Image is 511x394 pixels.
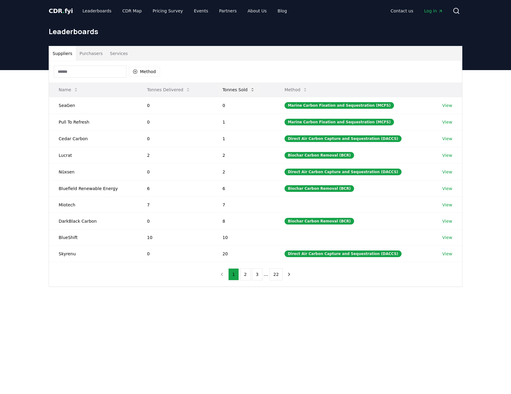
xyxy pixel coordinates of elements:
[137,147,213,163] td: 2
[386,5,418,16] a: Contact us
[137,163,213,180] td: 0
[285,135,402,142] div: Direct Air Carbon Capture and Sequestration (DACCS)
[137,114,213,130] td: 0
[118,5,147,16] a: CDR Map
[252,268,262,280] button: 3
[49,7,73,15] a: CDR.fyi
[213,147,275,163] td: 2
[49,7,73,15] span: CDR fyi
[189,5,213,16] a: Events
[49,147,137,163] td: Lucrat
[78,5,292,16] nav: Main
[442,136,452,142] a: View
[386,5,448,16] nav: Main
[49,27,462,36] h1: Leaderboards
[76,46,106,61] button: Purchasers
[213,114,275,130] td: 1
[49,114,137,130] td: Pull To Refresh
[213,245,275,262] td: 20
[137,180,213,197] td: 6
[78,5,116,16] a: Leaderboards
[137,130,213,147] td: 0
[442,119,452,125] a: View
[142,84,195,96] button: Tonnes Delivered
[218,84,260,96] button: Tonnes Sold
[285,152,354,159] div: Biochar Carbon Removal (BCR)
[213,97,275,114] td: 0
[49,180,137,197] td: Bluefield Renewable Energy
[137,97,213,114] td: 0
[49,213,137,229] td: DarkBlack Carbon
[49,229,137,245] td: BlueShift
[213,229,275,245] td: 10
[424,8,443,14] span: Log in
[49,97,137,114] td: SeaGen
[148,5,188,16] a: Pricing Survey
[269,268,283,280] button: 22
[214,5,242,16] a: Partners
[54,84,83,96] button: Name
[243,5,272,16] a: About Us
[213,130,275,147] td: 1
[442,102,452,108] a: View
[442,152,452,158] a: View
[442,186,452,192] a: View
[63,7,65,15] span: .
[285,169,402,175] div: Direct Air Carbon Capture and Sequestration (DACCS)
[284,268,294,280] button: next page
[419,5,448,16] a: Log in
[285,185,354,192] div: Biochar Carbon Removal (BCR)
[213,163,275,180] td: 2
[442,251,452,257] a: View
[213,180,275,197] td: 6
[264,271,268,278] li: ...
[280,84,313,96] button: Method
[442,218,452,224] a: View
[137,229,213,245] td: 10
[137,197,213,213] td: 7
[49,197,137,213] td: Miotech
[49,245,137,262] td: Skyrenu
[49,46,76,61] button: Suppliers
[442,202,452,208] a: View
[137,245,213,262] td: 0
[228,268,239,280] button: 1
[49,163,137,180] td: Nūxsen
[106,46,132,61] button: Services
[285,102,394,109] div: Marine Carbon Fixation and Sequestration (MCFS)
[240,268,251,280] button: 2
[213,213,275,229] td: 8
[285,119,394,125] div: Marine Carbon Fixation and Sequestration (MCFS)
[49,130,137,147] td: Cedar Carbon
[285,250,402,257] div: Direct Air Carbon Capture and Sequestration (DACCS)
[442,234,452,241] a: View
[442,169,452,175] a: View
[137,213,213,229] td: 0
[285,218,354,224] div: Biochar Carbon Removal (BCR)
[129,67,160,76] button: Method
[273,5,292,16] a: Blog
[213,197,275,213] td: 7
